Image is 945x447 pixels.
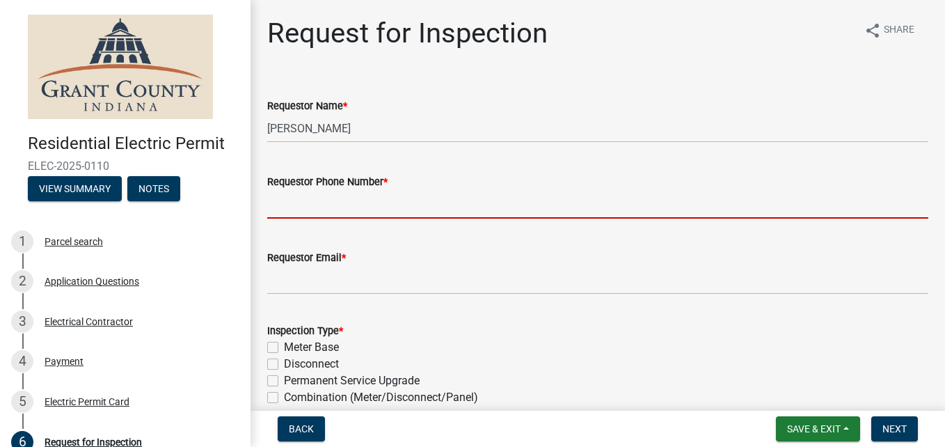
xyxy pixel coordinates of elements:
[787,423,841,434] span: Save & Exit
[284,372,420,389] label: Permanent Service Upgrade
[278,416,325,441] button: Back
[45,317,133,327] div: Electrical Contractor
[11,391,33,413] div: 5
[267,178,388,187] label: Requestor Phone Number
[45,237,103,246] div: Parcel search
[45,437,142,447] div: Request for Inspection
[284,389,478,406] label: Combination (Meter/Disconnect/Panel)
[284,339,339,356] label: Meter Base
[776,416,860,441] button: Save & Exit
[127,184,180,195] wm-modal-confirm: Notes
[127,176,180,201] button: Notes
[267,327,343,336] label: Inspection Type
[871,416,918,441] button: Next
[11,311,33,333] div: 3
[284,356,339,372] label: Disconnect
[45,356,84,366] div: Payment
[11,230,33,253] div: 1
[28,184,122,195] wm-modal-confirm: Summary
[267,253,346,263] label: Requestor Email
[864,22,881,39] i: share
[289,423,314,434] span: Back
[884,22,914,39] span: Share
[11,350,33,372] div: 4
[45,276,139,286] div: Application Questions
[28,15,213,119] img: Grant County, Indiana
[882,423,907,434] span: Next
[267,17,548,50] h1: Request for Inspection
[45,397,129,407] div: Electric Permit Card
[28,134,239,154] h4: Residential Electric Permit
[28,176,122,201] button: View Summary
[853,17,926,44] button: shareShare
[267,102,347,111] label: Requestor Name
[28,159,223,173] span: ELEC-2025-0110
[11,270,33,292] div: 2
